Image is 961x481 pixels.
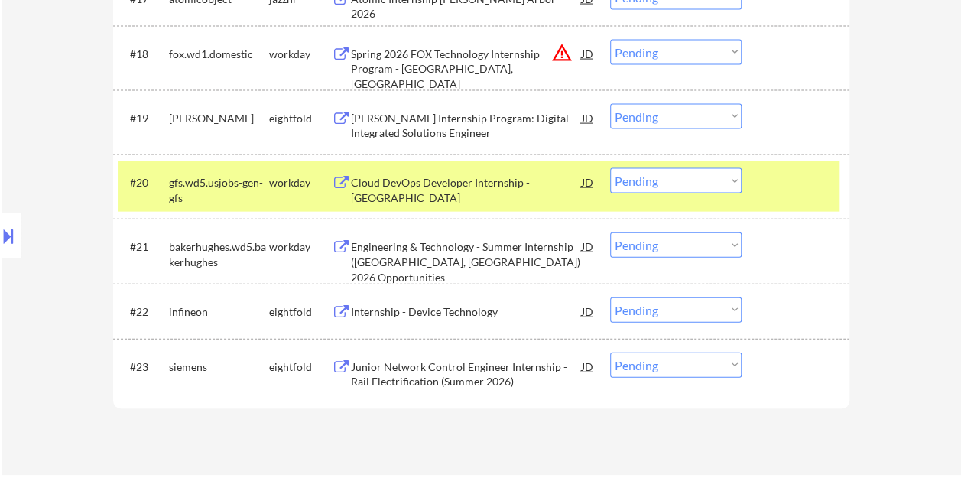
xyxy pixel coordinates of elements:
[351,239,582,284] div: Engineering & Technology - Summer Internship ([GEOGRAPHIC_DATA], [GEOGRAPHIC_DATA]) 2026 Opportun...
[580,232,596,260] div: JD
[351,47,582,92] div: Spring 2026 FOX Technology Internship Program - [GEOGRAPHIC_DATA], [GEOGRAPHIC_DATA]
[580,40,596,67] div: JD
[580,297,596,325] div: JD
[269,175,332,190] div: workday
[580,168,596,196] div: JD
[351,359,582,389] div: Junior Network Control Engineer Internship - Rail Electrification (Summer 2026)
[351,304,582,320] div: Internship - Device Technology
[351,111,582,141] div: [PERSON_NAME] Internship Program: Digital Integrated Solutions Engineer
[269,359,332,375] div: eightfold
[269,47,332,62] div: workday
[269,239,332,255] div: workday
[551,42,573,63] button: warning_amber
[351,175,582,205] div: Cloud DevOps Developer Internship - [GEOGRAPHIC_DATA]
[580,104,596,132] div: JD
[169,47,269,62] div: fox.wd1.domestic
[130,47,157,62] div: #18
[269,111,332,126] div: eightfold
[269,304,332,320] div: eightfold
[580,353,596,380] div: JD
